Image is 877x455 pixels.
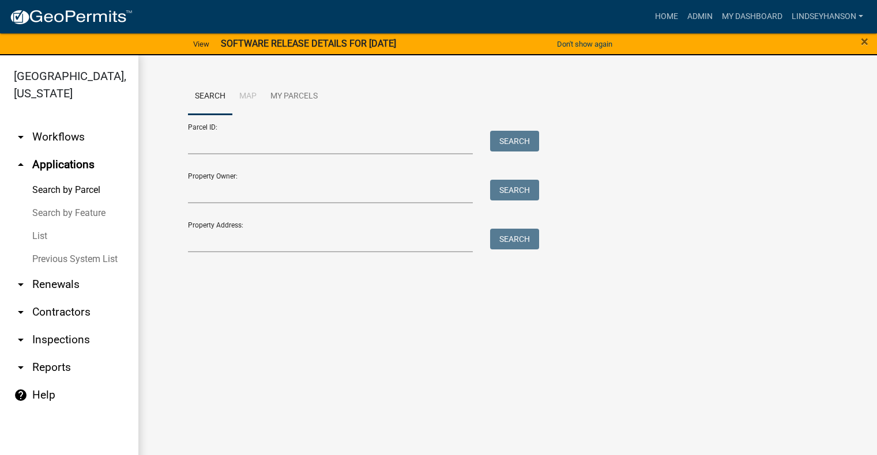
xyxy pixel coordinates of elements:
i: help [14,388,28,402]
i: arrow_drop_down [14,130,28,144]
a: Home [650,6,683,28]
span: × [861,33,868,50]
button: Don't show again [552,35,617,54]
i: arrow_drop_down [14,278,28,291]
button: Close [861,35,868,48]
button: Search [490,229,539,249]
i: arrow_drop_down [14,333,28,347]
a: Search [188,78,232,115]
i: arrow_drop_down [14,361,28,374]
i: arrow_drop_down [14,305,28,319]
a: My Dashboard [717,6,787,28]
a: Lindseyhanson [787,6,868,28]
a: View [189,35,214,54]
i: arrow_drop_up [14,158,28,172]
button: Search [490,131,539,151]
button: Search [490,180,539,200]
a: Admin [683,6,717,28]
strong: SOFTWARE RELEASE DETAILS FOR [DATE] [221,38,396,49]
a: My Parcels [264,78,325,115]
